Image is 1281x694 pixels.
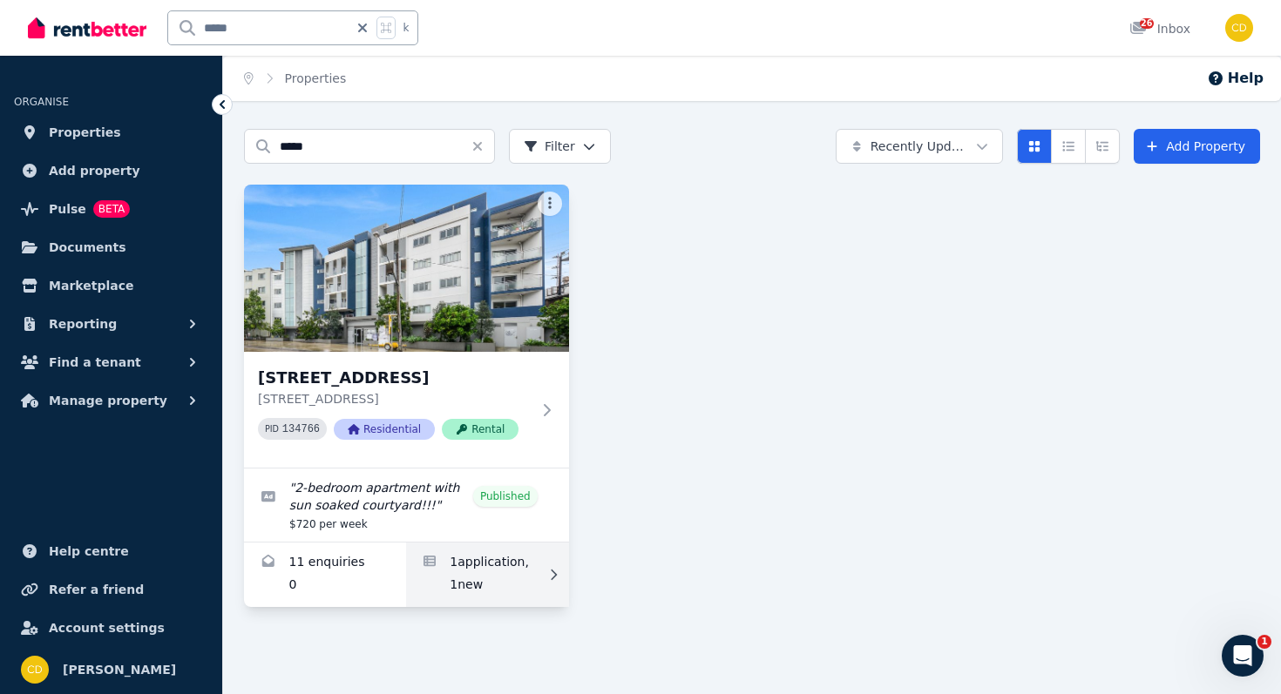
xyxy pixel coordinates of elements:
span: 1 [1257,635,1271,649]
span: [PERSON_NAME] [63,659,176,680]
nav: Breadcrumb [223,56,367,101]
button: Help [1207,68,1264,89]
img: Chris Dimitropoulos [21,656,49,684]
span: 26 [1140,18,1154,29]
code: 134766 [282,423,320,435]
a: Add Property [1134,129,1260,164]
span: Properties [49,122,121,143]
button: Recently Updated [836,129,1003,164]
span: Refer a friend [49,579,144,600]
button: Reporting [14,307,208,341]
span: Reporting [49,313,117,334]
small: PID [265,424,279,434]
a: Properties [14,115,208,150]
button: Expanded list view [1085,129,1120,164]
a: Refer a friend [14,572,208,607]
span: Filter [524,138,575,155]
a: 3/231-235 Canterbury Rd, Canterbury[STREET_ADDRESS][STREET_ADDRESS]PID 134766ResidentialRental [244,185,569,468]
span: Account settings [49,617,165,638]
span: Marketplace [49,275,133,296]
span: Rental [442,419,518,440]
h3: [STREET_ADDRESS] [258,366,531,390]
span: Find a tenant [49,352,141,373]
a: Edit listing: 2-bedroom apartment with sun soaked courtyard!!! [244,468,569,542]
button: Manage property [14,383,208,418]
div: Inbox [1129,20,1190,37]
div: View options [1017,129,1120,164]
iframe: Intercom live chat [1222,635,1264,677]
a: Help centre [14,534,208,569]
span: k [403,21,409,35]
span: Add property [49,160,140,181]
a: Documents [14,230,208,265]
img: RentBetter [28,15,146,41]
button: Filter [509,129,611,164]
button: Card view [1017,129,1052,164]
a: Properties [285,71,347,85]
span: Recently Updated [871,138,969,155]
span: Pulse [49,199,86,219]
a: Applications for 3/231-235 Canterbury Rd, Canterbury [406,542,568,607]
span: ORGANISE [14,96,69,108]
img: Chris Dimitropoulos [1225,14,1253,42]
p: [STREET_ADDRESS] [258,390,531,408]
button: Compact list view [1051,129,1086,164]
a: Account settings [14,610,208,645]
a: Add property [14,153,208,188]
span: Help centre [49,541,129,562]
span: BETA [93,200,130,218]
a: Enquiries for 3/231-235 Canterbury Rd, Canterbury [244,542,406,607]
span: Residential [334,419,435,440]
span: Manage property [49,390,167,411]
span: Documents [49,237,126,258]
a: Marketplace [14,268,208,303]
button: Find a tenant [14,345,208,380]
a: PulseBETA [14,192,208,226]
button: More options [538,192,562,216]
button: Clear search [471,129,495,164]
img: 3/231-235 Canterbury Rd, Canterbury [244,185,569,352]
